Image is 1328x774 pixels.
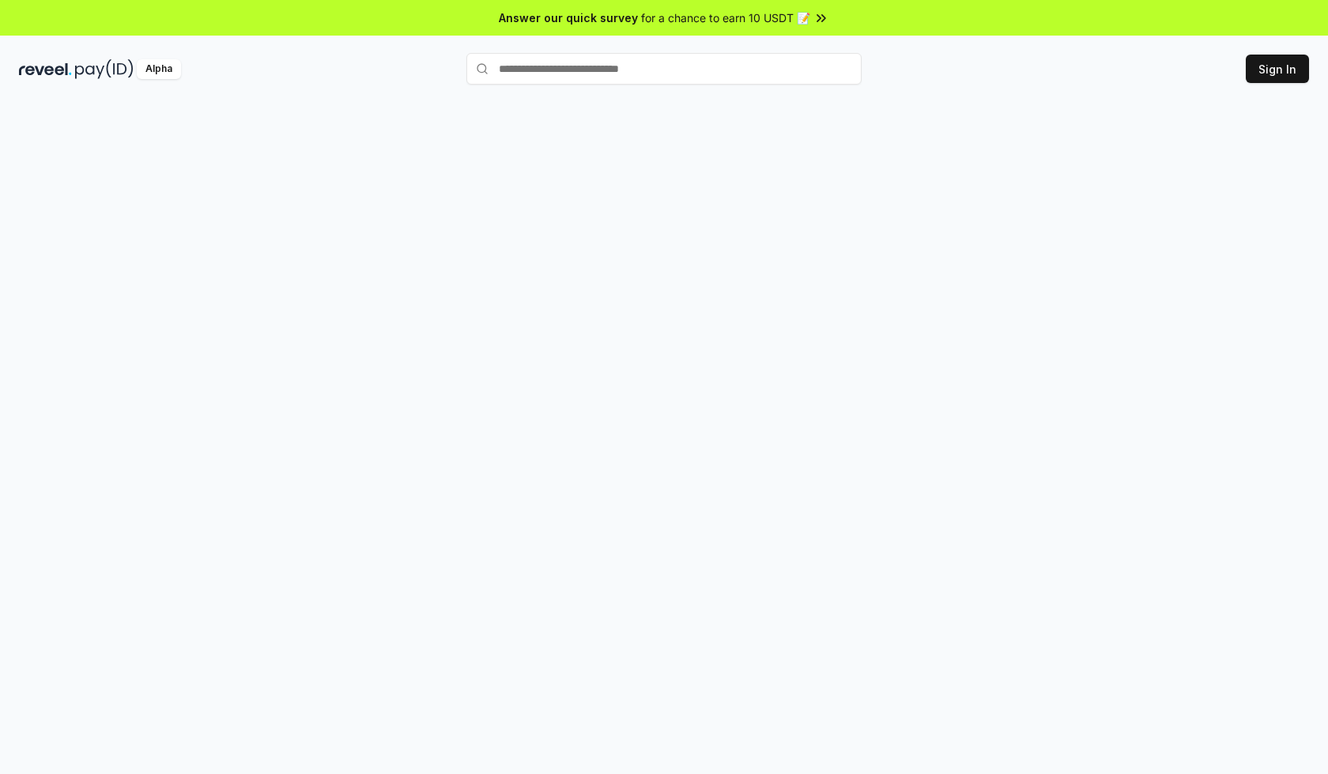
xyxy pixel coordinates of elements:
[75,59,134,79] img: pay_id
[499,9,638,26] span: Answer our quick survey
[1246,55,1309,83] button: Sign In
[641,9,810,26] span: for a chance to earn 10 USDT 📝
[137,59,181,79] div: Alpha
[19,59,72,79] img: reveel_dark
